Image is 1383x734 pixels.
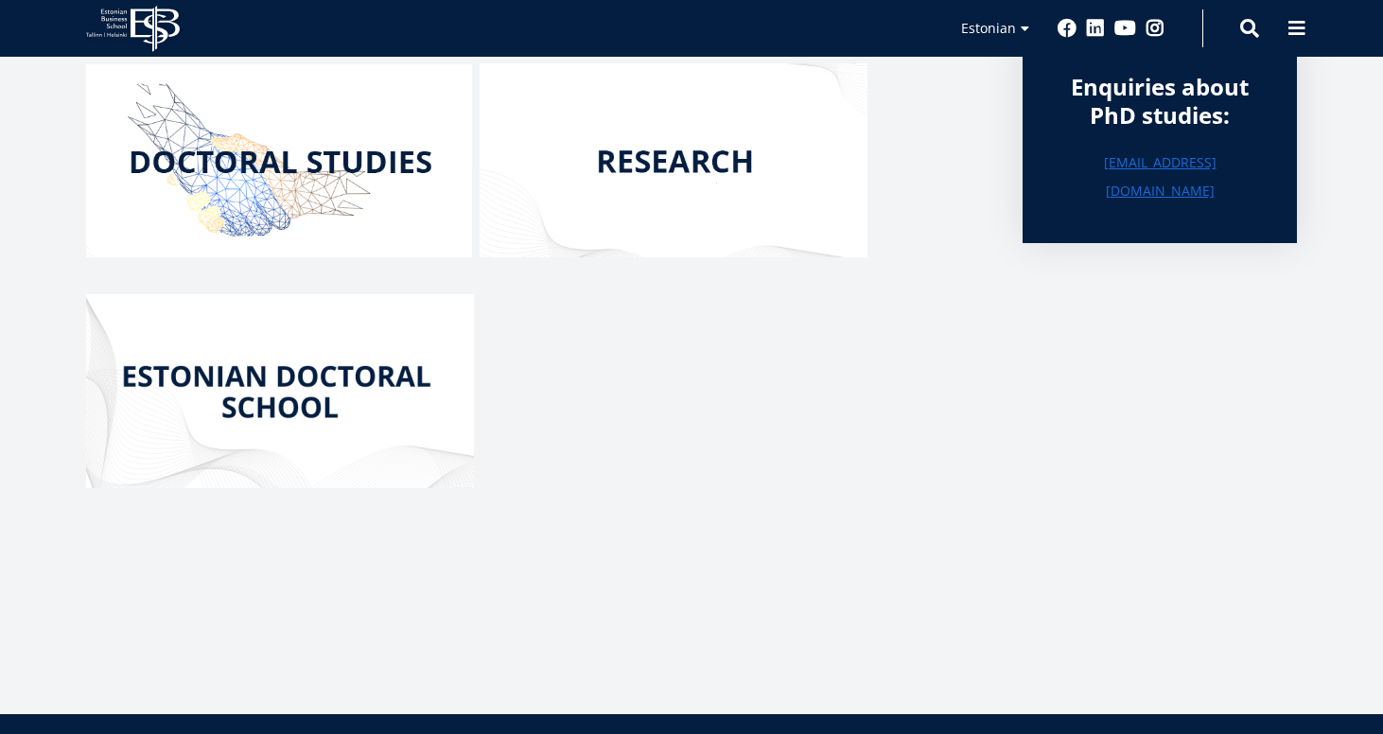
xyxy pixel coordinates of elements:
a: Facebook [1058,19,1077,38]
a: Instagram [1146,19,1164,38]
div: Enquiries about PhD studies: [1060,73,1259,130]
a: [EMAIL_ADDRESS][DOMAIN_NAME] [1060,149,1259,205]
a: Youtube [1114,19,1136,38]
a: Linkedin [1086,19,1105,38]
